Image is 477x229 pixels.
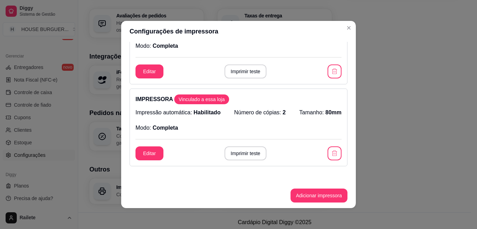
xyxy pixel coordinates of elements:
[135,42,178,50] p: Modo:
[135,124,178,132] p: Modo:
[121,21,356,42] header: Configurações de impressora
[176,96,227,103] span: Vinculado a essa loja
[291,189,348,203] button: Adicionar impressora
[135,94,342,104] p: IMPRESSORA
[225,146,267,160] button: Imprimir teste
[135,108,221,117] p: Impressão automática:
[282,109,286,115] span: 2
[299,108,342,117] p: Tamanho:
[135,146,163,160] button: Editar
[234,108,286,117] p: Número de cópias:
[325,109,342,115] span: 80mm
[153,125,178,131] span: Completa
[343,22,354,33] button: Close
[153,43,178,49] span: Completa
[135,64,163,78] button: Editar
[225,64,267,78] button: Imprimir teste
[193,109,220,115] span: Habilitado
